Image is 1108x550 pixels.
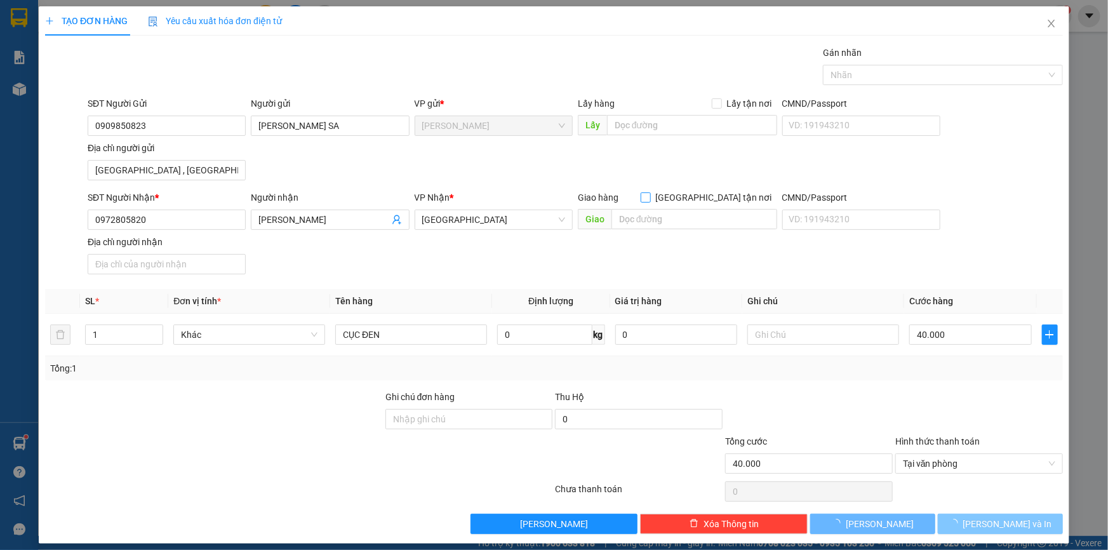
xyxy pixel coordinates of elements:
span: environment [6,70,15,79]
button: [PERSON_NAME] [471,514,638,534]
div: Chưa thanh toán [554,482,724,504]
span: SL [85,296,95,306]
span: Tổng cước [725,436,767,446]
span: Giao hàng [578,192,618,203]
span: Lấy tận nơi [722,97,777,111]
div: SĐT Người Gửi [88,97,246,111]
span: kg [592,325,605,345]
div: Tổng: 1 [50,361,428,375]
div: SĐT Người Nhận [88,191,246,205]
span: Cao Lãnh [422,116,565,135]
span: Giá trị hàng [615,296,662,306]
button: delete [50,325,70,345]
img: icon [148,17,158,27]
span: VP Nhận [415,192,450,203]
span: Khác [181,325,317,344]
span: [PERSON_NAME] [846,517,914,531]
div: Địa chỉ người nhận [88,235,246,249]
input: Dọc đường [607,115,777,135]
span: [PERSON_NAME] và In [963,517,1052,531]
input: 0 [615,325,738,345]
span: Tại văn phòng [903,454,1055,473]
input: Dọc đường [611,209,777,229]
button: Close [1034,6,1069,42]
span: Thu Hộ [555,392,584,402]
label: Ghi chú đơn hàng [385,392,455,402]
button: [PERSON_NAME] [810,514,935,534]
span: loading [949,519,963,528]
span: loading [832,519,846,528]
input: Ghi Chú [747,325,899,345]
span: plus [1043,330,1057,340]
span: close [1046,18,1057,29]
span: Định lượng [528,296,573,306]
span: Lấy hàng [578,98,615,109]
span: Increase Value [149,325,163,335]
span: Lấy [578,115,607,135]
span: Sài Gòn [422,210,565,229]
span: Yêu cầu xuất hóa đơn điện tử [148,16,282,26]
span: up [152,327,160,335]
input: VD: Bàn, Ghế [335,325,487,345]
input: Ghi chú đơn hàng [385,409,553,429]
button: plus [1042,325,1058,345]
span: Xóa Thông tin [704,517,759,531]
input: Địa chỉ của người nhận [88,254,246,274]
div: Địa chỉ người gửi [88,141,246,155]
span: down [152,336,160,344]
li: VP [PERSON_NAME] [6,54,88,68]
div: Người nhận [251,191,409,205]
div: Người gửi [251,97,409,111]
label: Gán nhãn [823,48,862,58]
span: plus [45,17,54,25]
span: close-circle [1048,460,1056,467]
div: VP gửi [415,97,573,111]
span: user-add [392,215,402,225]
button: [PERSON_NAME] và In [938,514,1063,534]
span: Cước hàng [909,296,953,306]
li: [PERSON_NAME] [6,6,184,30]
span: Decrease Value [149,335,163,344]
li: VP [GEOGRAPHIC_DATA] [88,54,169,96]
input: Địa chỉ của người gửi [88,160,246,180]
img: logo.jpg [6,6,51,51]
span: [GEOGRAPHIC_DATA] tận nơi [651,191,777,205]
span: delete [690,519,698,529]
span: [PERSON_NAME] [520,517,588,531]
span: Giao [578,209,611,229]
span: Tên hàng [335,296,373,306]
div: CMND/Passport [782,97,940,111]
label: Hình thức thanh toán [895,436,980,446]
th: Ghi chú [742,289,904,314]
button: deleteXóa Thông tin [640,514,808,534]
div: CMND/Passport [782,191,940,205]
span: TẠO ĐƠN HÀNG [45,16,128,26]
span: Đơn vị tính [173,296,221,306]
